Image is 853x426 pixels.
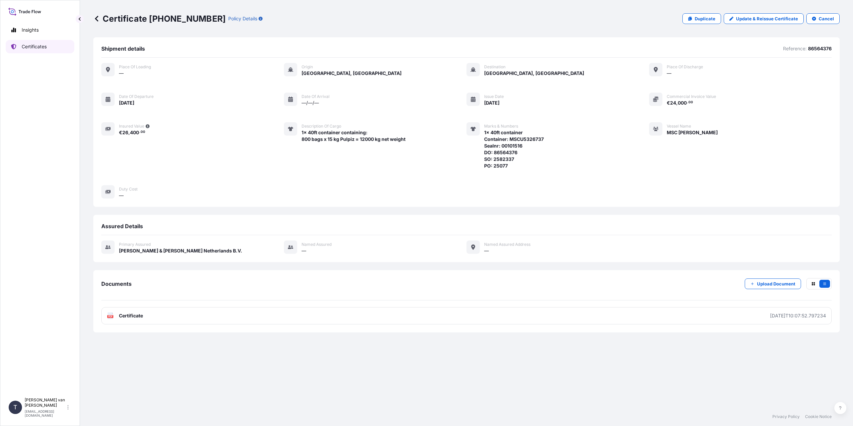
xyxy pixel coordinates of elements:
[22,27,39,33] p: Insights
[302,124,341,129] span: Description of cargo
[119,247,242,254] span: [PERSON_NAME] & [PERSON_NAME] Netherlands B.V.
[139,131,140,133] span: .
[6,40,74,53] a: Certificates
[745,278,801,289] button: Upload Document
[670,101,676,105] span: 24
[806,13,840,24] button: Cancel
[119,242,151,247] span: Primary assured
[484,100,499,106] span: [DATE]
[484,64,505,70] span: Destination
[805,414,832,419] a: Cookie Notice
[130,130,139,135] span: 400
[484,70,584,77] span: [GEOGRAPHIC_DATA], [GEOGRAPHIC_DATA]
[676,101,678,105] span: ,
[302,242,332,247] span: Named Assured
[101,307,832,324] a: PDFCertificate[DATE]T10:07:52.797234
[6,23,74,37] a: Insights
[687,101,688,104] span: .
[101,280,132,287] span: Documents
[688,101,693,104] span: 00
[484,129,544,169] span: 1x 40ft container Container: MSCU5326737 Sealnr: 00101516 DO: 86564376 SO: 2582337 PO: 25077
[682,13,721,24] a: Duplicate
[13,404,17,411] span: T
[119,70,124,77] span: —
[22,43,47,50] p: Certificates
[484,242,530,247] span: Named Assured Address
[484,124,518,129] span: Marks & Numbers
[119,124,144,129] span: Insured Value
[119,94,154,99] span: Date of departure
[667,70,671,77] span: —
[772,414,800,419] a: Privacy Policy
[108,315,113,318] text: PDF
[101,223,143,229] span: Assured Details
[25,397,66,408] p: [PERSON_NAME] van [PERSON_NAME]
[783,45,807,52] p: Reference:
[695,15,715,22] p: Duplicate
[119,64,151,70] span: Place of Loading
[819,15,834,22] p: Cancel
[302,64,313,70] span: Origin
[302,70,402,77] span: [GEOGRAPHIC_DATA], [GEOGRAPHIC_DATA]
[770,312,826,319] div: [DATE]T10:07:52.797234
[228,15,257,22] p: Policy Details
[667,101,670,105] span: €
[302,100,319,106] span: —/—/—
[122,130,128,135] span: 26
[25,409,66,417] p: [EMAIL_ADDRESS][DOMAIN_NAME]
[93,13,226,24] p: Certificate [PHONE_NUMBER]
[667,129,718,136] span: MSC [PERSON_NAME]
[302,129,406,143] span: 1x 40ft container containing: 800 bags x 15 kg Pulpiz = 12000 kg net weight
[757,280,795,287] p: Upload Document
[119,187,138,192] span: Duty Cost
[484,94,504,99] span: Issue Date
[119,192,124,199] span: —
[808,45,832,52] p: 86564376
[736,15,798,22] p: Update & Reissue Certificate
[101,45,145,52] span: Shipment details
[141,131,145,133] span: 00
[119,130,122,135] span: €
[724,13,804,24] a: Update & Reissue Certificate
[128,130,130,135] span: ,
[667,64,703,70] span: Place of discharge
[302,94,330,99] span: Date of arrival
[302,247,306,254] span: —
[484,247,489,254] span: —
[119,100,134,106] span: [DATE]
[119,312,143,319] span: Certificate
[667,124,691,129] span: Vessel Name
[678,101,687,105] span: 000
[667,94,716,99] span: Commercial Invoice Value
